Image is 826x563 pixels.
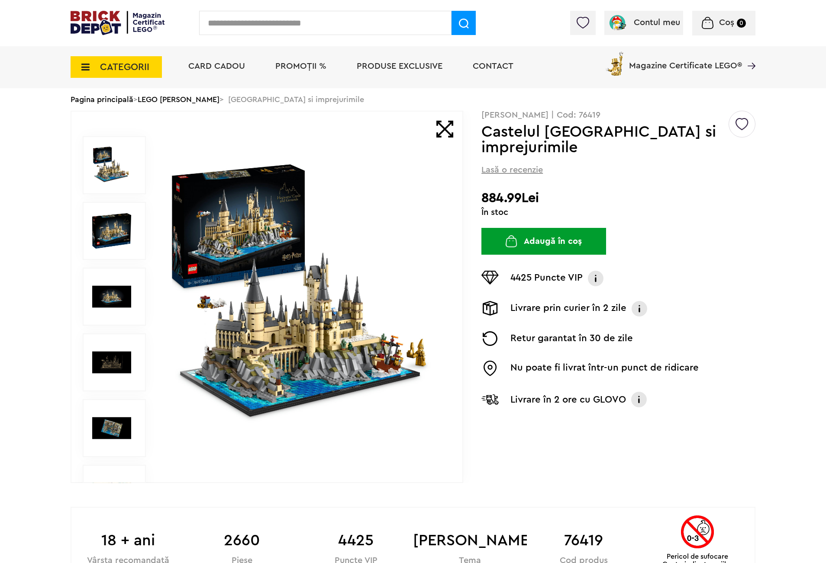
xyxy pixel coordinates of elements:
img: Info livrare prin curier [631,301,648,317]
img: Castelul Hogwarts si imprejurimile [165,157,444,436]
img: Livrare [481,301,499,316]
a: Produse exclusive [357,62,442,70]
img: Returnare [481,331,499,346]
div: În stoc [481,208,755,217]
span: Lasă o recenzie [481,164,543,176]
span: Coș [719,18,734,27]
b: 2660 [185,529,299,552]
img: Seturi Lego LEGO 76419 [92,474,131,513]
img: Castelul Hogwarts si imprejurimile [92,211,131,250]
a: Pagina principală [71,96,133,103]
h1: Castelul [GEOGRAPHIC_DATA] si imprejurimile [481,124,727,155]
a: PROMOȚII % [275,62,326,70]
p: [PERSON_NAME] | Cod: 76419 [481,111,755,119]
a: Contul meu [608,18,680,27]
img: Info VIP [587,271,604,286]
p: Livrare prin curier în 2 zile [510,301,626,317]
img: Puncte VIP [481,271,499,285]
b: [PERSON_NAME] [413,529,527,552]
b: 4425 [299,529,413,552]
p: 4425 Puncte VIP [510,271,583,286]
img: Info livrare cu GLOVO [630,391,648,408]
div: > > [GEOGRAPHIC_DATA] si imprejurimile [71,88,755,111]
small: 0 [737,19,746,28]
a: Magazine Certificate LEGO® [742,50,755,59]
a: Card Cadou [188,62,245,70]
img: Castelul Hogwarts si imprejurimile [92,146,131,185]
button: Adaugă în coș [481,228,606,255]
b: 18 + ani [71,529,185,552]
img: Castelul Hogwarts si imprejurimile LEGO 76419 [92,277,131,316]
p: Nu poate fi livrat într-un punct de ridicare [510,361,699,376]
a: Contact [473,62,513,70]
a: LEGO [PERSON_NAME] [138,96,219,103]
img: Easybox [481,361,499,376]
img: Livrare Glovo [481,394,499,405]
h2: 884.99Lei [481,190,755,206]
span: Contul meu [634,18,680,27]
p: Livrare în 2 ore cu GLOVO [510,393,626,406]
span: Magazine Certificate LEGO® [629,50,742,70]
p: Retur garantat în 30 de zile [510,331,633,346]
b: 76419 [527,529,641,552]
img: Seturi Lego Castelul Hogwarts si imprejurimile [92,343,131,382]
span: CATEGORII [100,62,149,72]
img: LEGO Harry Potter Castelul Hogwarts si imprejurimile [92,409,131,448]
